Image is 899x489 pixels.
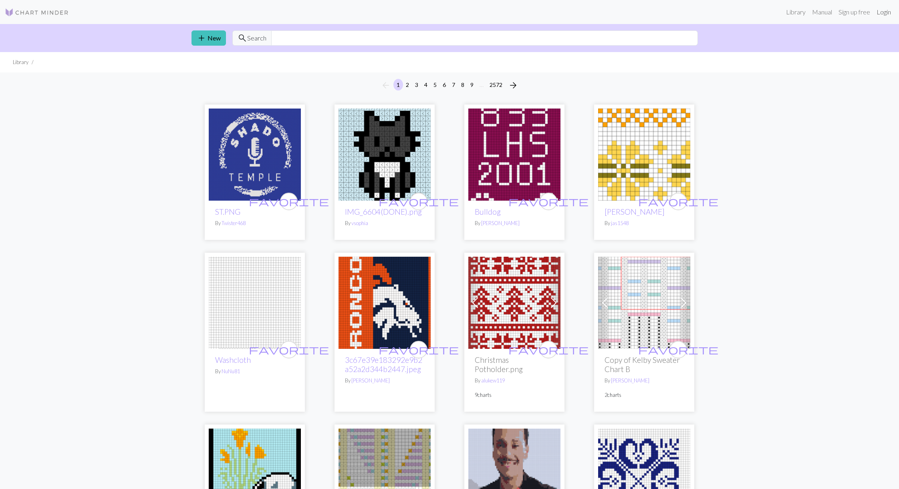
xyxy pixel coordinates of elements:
li: Library [13,58,28,66]
p: By [345,377,424,384]
button: favourite [410,341,427,358]
i: favourite [249,342,329,358]
a: the poet [209,470,301,477]
i: favourite [508,342,589,358]
a: 3c67e39e183292e9b2a52a2d344b2447.jpeg [339,298,431,306]
a: [PERSON_NAME] [481,220,520,226]
a: Bulldog [468,150,560,157]
a: [PERSON_NAME] [605,207,665,216]
p: By [475,219,554,227]
p: 2 charts [605,391,684,399]
button: favourite [410,193,427,210]
a: Washcloth [209,298,301,306]
a: Bulldog [475,207,501,216]
i: favourite [508,193,589,209]
a: Login [873,4,894,20]
span: add [197,32,206,44]
span: favorite [379,343,459,356]
button: 6 [439,79,449,91]
img: IMG_6604.png [339,109,431,201]
a: Copy of Twisted Triangle [339,470,431,477]
a: [PERSON_NAME] [351,377,390,384]
i: favourite [379,193,459,209]
i: Next [508,80,518,90]
a: Kelby Sweater Chart B [598,298,690,306]
img: 3c67e39e183292e9b2a52a2d344b2447.jpeg [339,257,431,349]
i: favourite [638,193,718,209]
p: 9 charts [475,391,554,399]
button: favourite [540,341,557,358]
button: 7 [449,79,458,91]
a: vsophia [351,220,368,226]
a: NuNu81 [222,368,240,374]
button: Next [505,79,521,92]
button: 3 [412,79,421,91]
button: 2572 [486,79,506,91]
span: arrow_forward [508,80,518,91]
a: Washcloth [215,355,251,364]
a: Ski Chalet [598,470,690,477]
button: 1 [393,79,403,91]
button: 8 [458,79,468,91]
a: alukew119 [481,377,505,384]
a: harriet [598,150,690,157]
i: favourite [379,342,459,358]
a: Christmas Potholder.png [468,298,560,306]
p: By [215,219,294,227]
nav: Page navigation [378,79,521,92]
a: ST.PNG [209,150,301,157]
span: favorite [508,343,589,356]
a: ST.PNG [215,207,240,216]
span: favorite [249,343,329,356]
p: By [475,377,554,384]
button: 2 [403,79,412,91]
a: jas1548 [611,220,629,226]
img: Logo [5,8,69,17]
span: search [238,32,247,44]
p: By [215,368,294,375]
p: By [605,219,684,227]
button: 5 [430,79,440,91]
a: Manual [809,4,835,20]
i: favourite [249,193,329,209]
img: Washcloth [209,257,301,349]
img: Christmas Potholder.png [468,257,560,349]
button: favourite [669,193,687,210]
img: ST.PNG [209,109,301,201]
button: favourite [540,193,557,210]
img: Bulldog [468,109,560,201]
h2: Christmas Potholder.png [475,355,554,374]
span: favorite [638,343,718,356]
button: favourite [669,341,687,358]
i: favourite [638,342,718,358]
a: Sign up free [835,4,873,20]
img: harriet [598,109,690,201]
a: [PERSON_NAME] [611,377,649,384]
span: favorite [508,195,589,207]
a: Twister468 [222,220,246,226]
a: New [191,30,226,46]
span: favorite [638,195,718,207]
a: IMG_6604(DONE).png [345,207,422,216]
button: 9 [467,79,477,91]
button: favourite [280,341,298,358]
p: By [345,219,424,227]
p: By [605,377,684,384]
span: favorite [379,195,459,207]
a: Library [783,4,809,20]
img: Kelby Sweater Chart B [598,257,690,349]
a: 3c67e39e183292e9b2a52a2d344b2447.jpeg [345,355,422,374]
span: favorite [249,195,329,207]
h2: Copy of Kelby Sweater Chart B [605,355,684,374]
button: favourite [280,193,298,210]
a: foto seba.png [468,470,560,477]
a: IMG_6604.png [339,150,431,157]
span: Search [247,33,266,43]
button: 4 [421,79,431,91]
